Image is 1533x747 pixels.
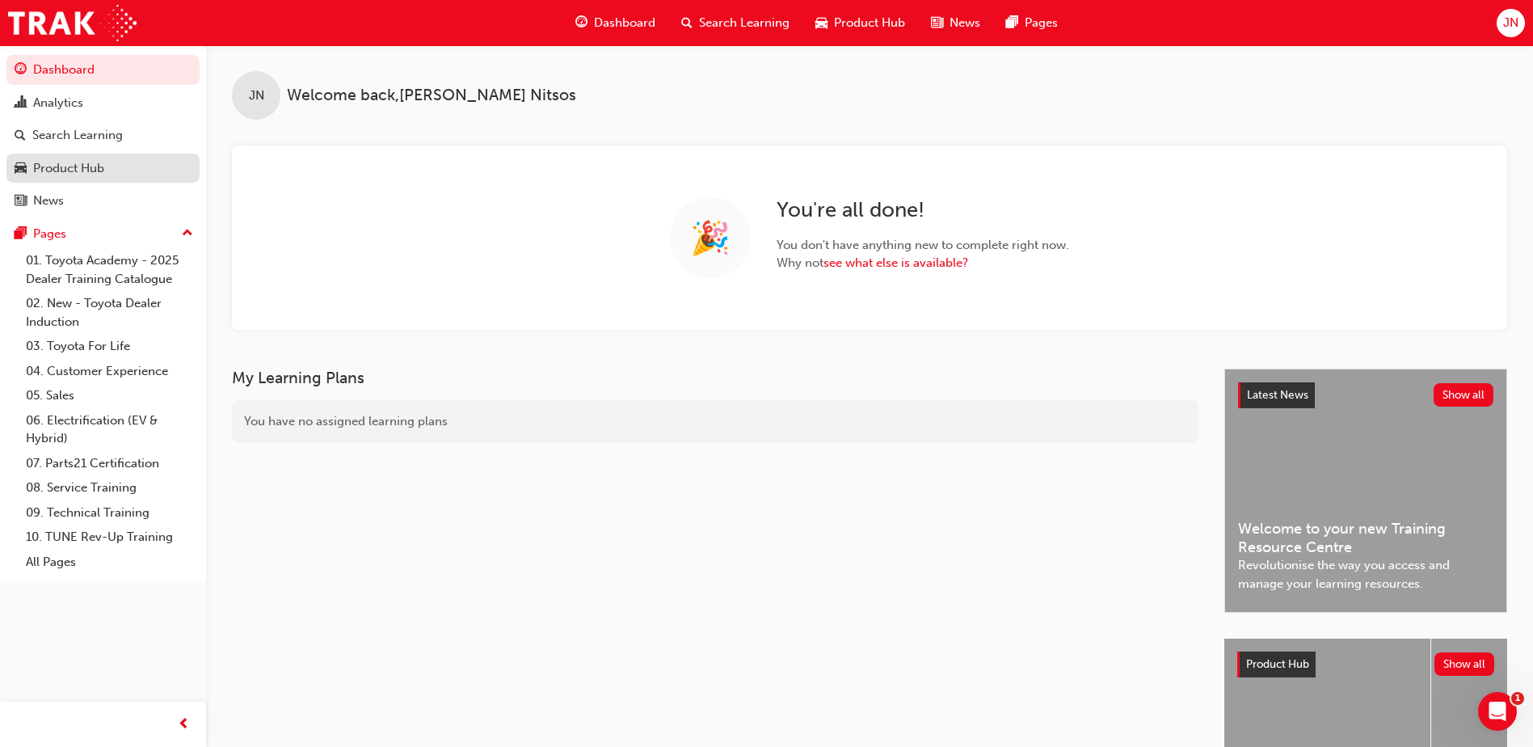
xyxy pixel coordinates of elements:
[19,475,200,500] a: 08. Service Training
[815,13,828,33] span: car-icon
[777,236,1069,255] span: You don ' t have anything new to complete right now.
[1238,520,1493,556] span: Welcome to your new Training Resource Centre
[575,13,588,33] span: guage-icon
[823,255,968,270] a: see what else is available?
[15,162,27,176] span: car-icon
[6,219,200,249] button: Pages
[6,154,200,184] a: Product Hub
[8,5,137,41] img: Trak
[699,14,790,32] span: Search Learning
[1237,652,1494,677] a: Product HubShow all
[15,227,27,242] span: pages-icon
[33,159,104,178] div: Product Hub
[32,126,123,145] div: Search Learning
[287,87,576,105] span: Welcome back , [PERSON_NAME] Nitsos
[19,500,200,525] a: 09. Technical Training
[249,87,264,105] span: JN
[993,6,1071,40] a: pages-iconPages
[1497,9,1525,37] button: JN
[19,408,200,451] a: 06. Electrification (EV & Hybrid)
[6,52,200,219] button: DashboardAnalyticsSearch LearningProduct HubNews
[802,6,918,40] a: car-iconProduct Hub
[15,63,27,78] span: guage-icon
[1478,692,1517,731] iframe: Intercom live chat
[33,192,64,210] div: News
[690,229,731,247] span: 🎉
[19,291,200,334] a: 02. New - Toyota Dealer Induction
[182,223,193,244] span: up-icon
[1511,692,1524,705] span: 1
[6,88,200,118] a: Analytics
[594,14,655,32] span: Dashboard
[1224,369,1507,613] a: Latest NewsShow allWelcome to your new Training Resource CentreRevolutionise the way you access a...
[33,225,66,243] div: Pages
[1246,657,1309,671] span: Product Hub
[1006,13,1018,33] span: pages-icon
[15,194,27,209] span: news-icon
[1434,652,1495,676] button: Show all
[19,248,200,291] a: 01. Toyota Academy - 2025 Dealer Training Catalogue
[6,55,200,85] a: Dashboard
[668,6,802,40] a: search-iconSearch Learning
[19,359,200,384] a: 04. Customer Experience
[19,525,200,550] a: 10. TUNE Rev-Up Training
[15,129,26,143] span: search-icon
[1025,14,1058,32] span: Pages
[1247,388,1308,402] span: Latest News
[178,715,190,735] span: prev-icon
[6,186,200,216] a: News
[1238,556,1493,593] span: Revolutionise the way you access and manage your learning resources.
[232,400,1198,443] div: You have no assigned learning plans
[950,14,980,32] span: News
[15,96,27,111] span: chart-icon
[19,383,200,408] a: 05. Sales
[931,13,943,33] span: news-icon
[19,334,200,359] a: 03. Toyota For Life
[777,254,1069,272] span: Why not
[19,451,200,476] a: 07. Parts21 Certification
[562,6,668,40] a: guage-iconDashboard
[1503,14,1518,32] span: JN
[918,6,993,40] a: news-iconNews
[834,14,905,32] span: Product Hub
[1434,383,1494,407] button: Show all
[6,120,200,150] a: Search Learning
[232,369,1198,387] h3: My Learning Plans
[1238,382,1493,408] a: Latest NewsShow all
[33,94,83,112] div: Analytics
[19,550,200,575] a: All Pages
[681,13,693,33] span: search-icon
[777,197,1069,223] h2: You ' re all done!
